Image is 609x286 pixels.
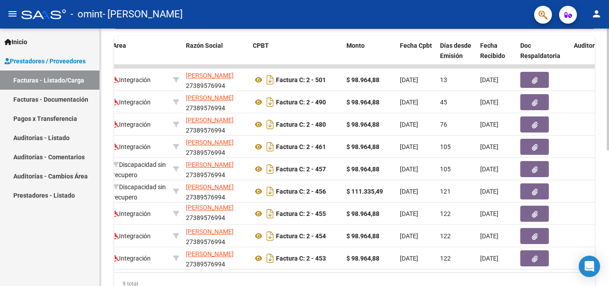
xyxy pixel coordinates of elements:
span: Area [113,42,126,49]
datatable-header-cell: Doc Respaldatoria [517,36,570,75]
span: Discapacidad sin recupero [113,183,166,201]
i: Descargar documento [264,184,276,199]
span: - [PERSON_NAME] [103,4,183,24]
div: 27389576994 [186,249,246,268]
span: [DATE] [400,121,418,128]
span: [DATE] [400,99,418,106]
span: [PERSON_NAME] [186,139,234,146]
strong: $ 98.964,88 [346,166,379,173]
span: 105 [440,166,451,173]
span: 122 [440,232,451,240]
span: Integración [113,76,151,83]
strong: Factura C: 2 - 455 [276,210,326,217]
span: [DATE] [480,121,498,128]
strong: Factura C: 2 - 457 [276,166,326,173]
span: Doc Respaldatoria [520,42,560,59]
span: 122 [440,255,451,262]
strong: $ 98.964,88 [346,121,379,128]
span: [DATE] [480,210,498,217]
mat-icon: person [591,8,602,19]
strong: Factura C: 2 - 456 [276,188,326,195]
i: Descargar documento [264,117,276,132]
div: 27389576994 [186,137,246,156]
div: 27389576994 [186,182,246,201]
i: Descargar documento [264,229,276,243]
i: Descargar documento [264,73,276,87]
strong: $ 98.964,88 [346,232,379,240]
span: 45 [440,99,447,106]
span: [PERSON_NAME] [186,161,234,168]
span: 13 [440,76,447,83]
div: 27389576994 [186,204,246,223]
span: [PERSON_NAME] [186,204,234,211]
strong: Factura C: 2 - 454 [276,232,326,240]
strong: Factura C: 2 - 490 [276,99,326,106]
strong: $ 98.964,88 [346,99,379,106]
span: [DATE] [400,210,418,217]
span: [DATE] [400,76,418,83]
span: [DATE] [480,76,498,83]
datatable-header-cell: Monto [343,36,396,75]
span: [PERSON_NAME] [186,228,234,235]
i: Descargar documento [264,140,276,154]
datatable-header-cell: Fecha Cpbt [396,36,436,75]
div: 27389576994 [186,227,246,245]
span: [PERSON_NAME] [186,183,234,191]
strong: Factura C: 2 - 480 [276,121,326,128]
span: Integración [113,210,151,217]
span: Razón Social [186,42,223,49]
span: [DATE] [480,255,498,262]
span: [PERSON_NAME] [186,94,234,101]
span: [DATE] [400,188,418,195]
span: [DATE] [480,143,498,150]
strong: Factura C: 2 - 461 [276,143,326,150]
span: [DATE] [400,255,418,262]
strong: Factura C: 2 - 501 [276,76,326,83]
strong: $ 98.964,88 [346,210,379,217]
span: [DATE] [480,232,498,240]
span: [DATE] [480,166,498,173]
strong: $ 98.964,88 [346,143,379,150]
span: Integración [113,99,151,106]
span: Fecha Recibido [480,42,505,59]
strong: $ 111.335,49 [346,188,383,195]
i: Descargar documento [264,95,276,109]
span: CPBT [253,42,269,49]
span: [DATE] [400,166,418,173]
datatable-header-cell: Razón Social [182,36,249,75]
span: Discapacidad sin recupero [113,161,166,178]
span: Auditoria [574,42,600,49]
span: Prestadores / Proveedores [4,56,86,66]
span: Integración [113,143,151,150]
i: Descargar documento [264,251,276,265]
datatable-header-cell: CPBT [249,36,343,75]
div: Open Intercom Messenger [579,256,600,277]
span: [PERSON_NAME] [186,72,234,79]
span: 122 [440,210,451,217]
span: 105 [440,143,451,150]
span: Monto [346,42,365,49]
span: Integración [113,121,151,128]
datatable-header-cell: Días desde Emisión [436,36,477,75]
span: 121 [440,188,451,195]
strong: $ 98.964,88 [346,255,379,262]
span: 76 [440,121,447,128]
span: [DATE] [400,143,418,150]
span: [DATE] [480,188,498,195]
i: Descargar documento [264,162,276,176]
i: Descargar documento [264,207,276,221]
span: [PERSON_NAME] [186,250,234,257]
mat-icon: menu [7,8,18,19]
strong: Factura C: 2 - 453 [276,255,326,262]
span: Integración [113,255,151,262]
strong: $ 98.964,88 [346,76,379,83]
div: 27389576994 [186,93,246,112]
datatable-header-cell: Fecha Recibido [477,36,517,75]
span: Días desde Emisión [440,42,471,59]
span: Integración [113,232,151,240]
span: [DATE] [400,232,418,240]
datatable-header-cell: Area [109,36,169,75]
span: Inicio [4,37,27,47]
span: Fecha Cpbt [400,42,432,49]
div: 27389576994 [186,70,246,89]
